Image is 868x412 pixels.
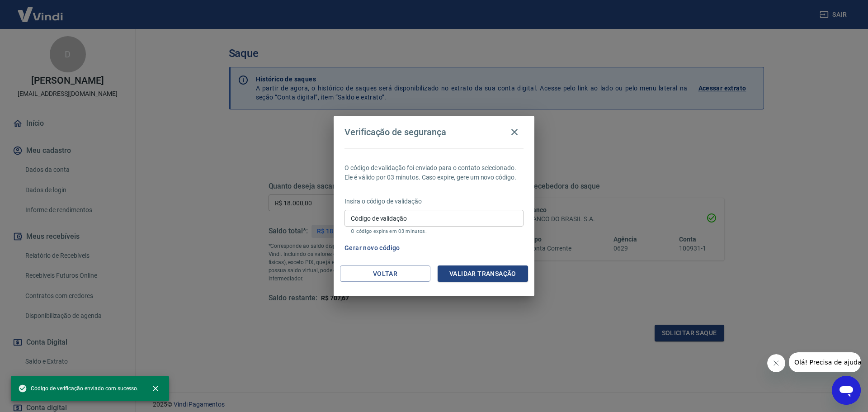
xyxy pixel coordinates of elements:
[18,384,138,393] span: Código de verificação enviado com sucesso.
[146,379,165,398] button: close
[351,228,517,234] p: O código expira em 03 minutos.
[344,163,524,182] p: O código de validação foi enviado para o contato selecionado. Ele é válido por 03 minutos. Caso e...
[344,197,524,206] p: Insira o código de validação
[832,376,861,405] iframe: Button to launch messaging window
[789,352,861,372] iframe: Message from company
[341,240,404,256] button: Gerar novo código
[340,265,430,282] button: Voltar
[767,354,785,372] iframe: Close message
[5,6,76,14] span: Olá! Precisa de ajuda?
[344,127,446,137] h4: Verificação de segurança
[438,265,528,282] button: Validar transação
